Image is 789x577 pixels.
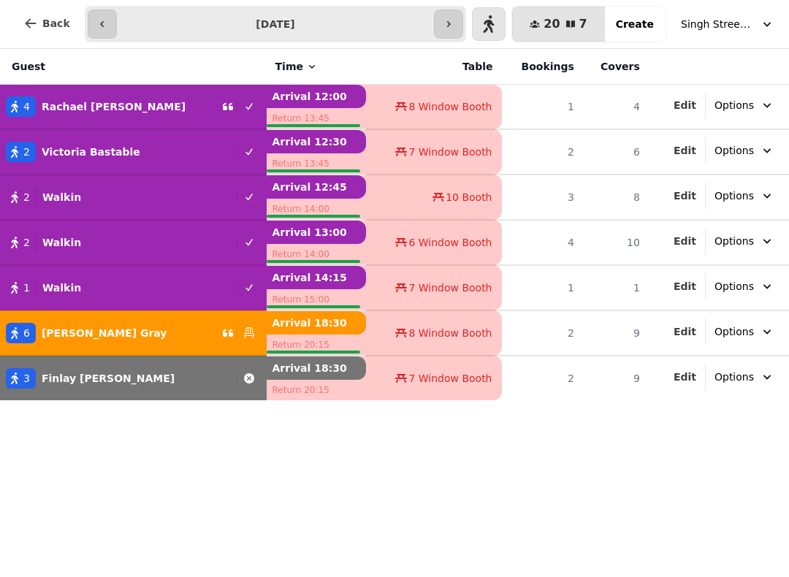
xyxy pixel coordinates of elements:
[502,129,583,175] td: 2
[366,49,501,85] th: Table
[674,236,696,246] span: Edit
[583,49,649,85] th: Covers
[583,175,649,220] td: 8
[23,99,30,114] span: 4
[674,372,696,382] span: Edit
[674,326,696,337] span: Edit
[267,85,367,108] p: Arrival 12:00
[616,19,654,29] span: Create
[23,190,30,205] span: 2
[23,371,30,386] span: 3
[544,18,560,30] span: 20
[672,11,783,37] button: Singh Street Bruntsfield
[714,279,754,294] span: Options
[42,280,81,295] p: Walkin
[267,356,367,380] p: Arrival 18:30
[579,18,587,30] span: 7
[714,370,754,384] span: Options
[267,289,367,310] p: Return 15:00
[502,175,583,220] td: 3
[267,175,367,199] p: Arrival 12:45
[267,221,367,244] p: Arrival 13:00
[674,100,696,110] span: Edit
[583,129,649,175] td: 6
[42,18,70,28] span: Back
[408,235,492,250] span: 6 Window Booth
[408,145,492,159] span: 7 Window Booth
[706,183,783,209] button: Options
[42,99,186,114] p: Rachael [PERSON_NAME]
[674,143,696,158] button: Edit
[408,326,492,340] span: 8 Window Booth
[408,280,492,295] span: 7 Window Booth
[267,199,367,219] p: Return 14:00
[714,324,754,339] span: Options
[12,6,82,41] button: Back
[275,59,318,74] button: Time
[502,356,583,400] td: 2
[502,310,583,356] td: 2
[706,318,783,345] button: Options
[267,311,367,335] p: Arrival 18:30
[42,145,140,159] p: Victoria Bastable
[706,273,783,299] button: Options
[408,371,492,386] span: 7 Window Booth
[267,153,367,174] p: Return 13:45
[42,190,81,205] p: Walkin
[681,17,754,31] span: Singh Street Bruntsfield
[583,85,649,130] td: 4
[706,137,783,164] button: Options
[23,326,30,340] span: 6
[267,380,367,400] p: Return 20:15
[512,7,604,42] button: 207
[714,188,754,203] span: Options
[42,326,167,340] p: [PERSON_NAME] Gray
[714,234,754,248] span: Options
[583,220,649,265] td: 10
[502,49,583,85] th: Bookings
[706,92,783,118] button: Options
[502,220,583,265] td: 4
[604,7,666,42] button: Create
[502,265,583,310] td: 1
[674,188,696,203] button: Edit
[267,108,367,129] p: Return 13:45
[42,371,175,386] p: Finlay [PERSON_NAME]
[267,244,367,264] p: Return 14:00
[267,335,367,355] p: Return 20:15
[23,235,30,250] span: 2
[502,85,583,130] td: 1
[674,98,696,112] button: Edit
[583,310,649,356] td: 9
[674,191,696,201] span: Edit
[275,59,303,74] span: Time
[408,99,492,114] span: 8 Window Booth
[23,280,30,295] span: 1
[674,370,696,384] button: Edit
[23,145,30,159] span: 2
[706,364,783,390] button: Options
[267,130,367,153] p: Arrival 12:30
[583,356,649,400] td: 9
[674,324,696,339] button: Edit
[714,98,754,112] span: Options
[714,143,754,158] span: Options
[706,228,783,254] button: Options
[674,145,696,156] span: Edit
[42,235,81,250] p: Walkin
[446,190,492,205] span: 10 Booth
[583,265,649,310] td: 1
[674,279,696,294] button: Edit
[267,266,367,289] p: Arrival 14:15
[674,234,696,248] button: Edit
[674,281,696,291] span: Edit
